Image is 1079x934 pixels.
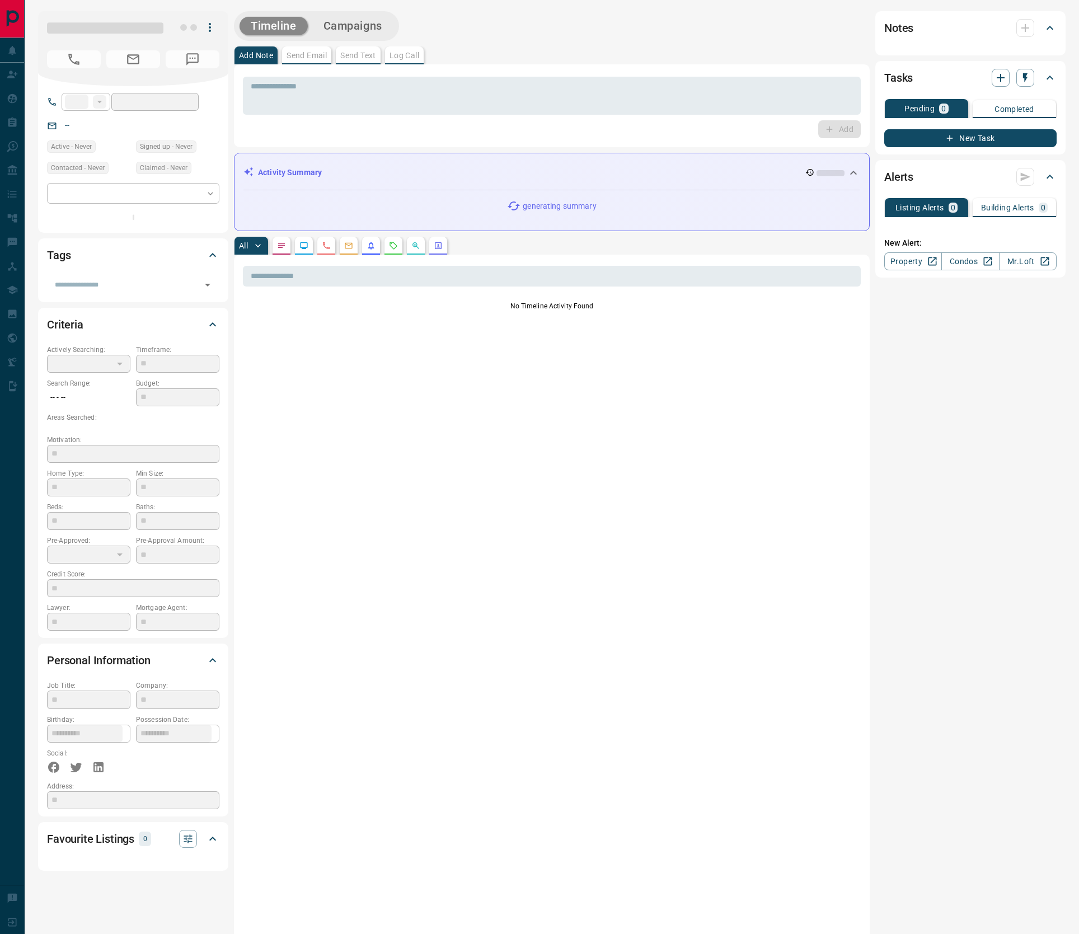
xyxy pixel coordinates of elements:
[47,311,219,338] div: Criteria
[136,502,219,512] p: Baths:
[239,51,273,59] p: Add Note
[65,121,69,130] a: --
[884,19,913,37] h2: Notes
[884,168,913,186] h2: Alerts
[51,162,105,173] span: Contacted - Never
[344,241,353,250] svg: Emails
[47,651,151,669] h2: Personal Information
[47,412,219,423] p: Areas Searched:
[47,781,219,791] p: Address:
[47,388,130,407] p: -- - --
[884,64,1057,91] div: Tasks
[895,204,944,212] p: Listing Alerts
[434,241,443,250] svg: Agent Actions
[981,204,1034,212] p: Building Alerts
[136,715,219,725] p: Possession Date:
[1041,204,1045,212] p: 0
[243,301,861,311] p: No Timeline Activity Found
[884,237,1057,249] p: New Alert:
[47,647,219,674] div: Personal Information
[47,603,130,613] p: Lawyer:
[389,241,398,250] svg: Requests
[166,50,219,68] span: No Number
[136,468,219,478] p: Min Size:
[47,502,130,512] p: Beds:
[136,536,219,546] p: Pre-Approval Amount:
[47,569,219,579] p: Credit Score:
[941,252,999,270] a: Condos
[243,162,860,183] div: Activity Summary
[140,141,193,152] span: Signed up - Never
[142,833,148,845] p: 0
[277,241,286,250] svg: Notes
[299,241,308,250] svg: Lead Browsing Activity
[47,246,71,264] h2: Tags
[994,105,1034,113] p: Completed
[904,105,935,112] p: Pending
[47,830,134,848] h2: Favourite Listings
[47,435,219,445] p: Motivation:
[239,242,248,250] p: All
[136,378,219,388] p: Budget:
[106,50,160,68] span: No Email
[47,715,130,725] p: Birthday:
[47,378,130,388] p: Search Range:
[200,277,215,293] button: Open
[47,50,101,68] span: No Number
[884,129,1057,147] button: New Task
[47,748,130,758] p: Social:
[140,162,187,173] span: Claimed - Never
[136,680,219,691] p: Company:
[884,69,913,87] h2: Tasks
[240,17,308,35] button: Timeline
[312,17,393,35] button: Campaigns
[47,825,219,852] div: Favourite Listings0
[47,345,130,355] p: Actively Searching:
[411,241,420,250] svg: Opportunities
[47,242,219,269] div: Tags
[523,200,596,212] p: generating summary
[47,536,130,546] p: Pre-Approved:
[941,105,946,112] p: 0
[884,163,1057,190] div: Alerts
[322,241,331,250] svg: Calls
[884,15,1057,41] div: Notes
[51,141,92,152] span: Active - Never
[367,241,376,250] svg: Listing Alerts
[951,204,955,212] p: 0
[47,468,130,478] p: Home Type:
[258,167,322,179] p: Activity Summary
[47,680,130,691] p: Job Title:
[136,345,219,355] p: Timeframe:
[47,316,83,334] h2: Criteria
[136,603,219,613] p: Mortgage Agent:
[884,252,942,270] a: Property
[999,252,1057,270] a: Mr.Loft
